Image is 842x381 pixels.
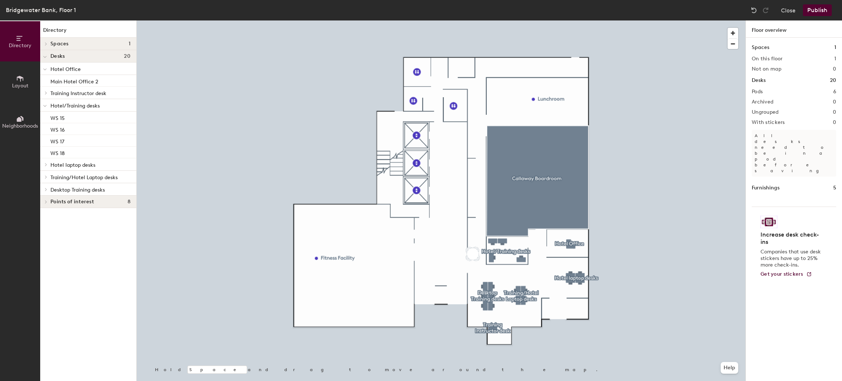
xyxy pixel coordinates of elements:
button: Close [781,4,796,16]
h1: Spaces [752,44,769,52]
h1: Floor overview [746,20,842,38]
h2: Archived [752,99,773,105]
span: Hotel/Training desks [50,103,100,109]
span: Desks [50,53,65,59]
h2: 6 [833,89,836,95]
p: Main Hotel Office 2 [50,76,98,85]
span: Get your stickers [761,271,803,277]
p: WS 17 [50,136,64,145]
h2: On this floor [752,56,783,62]
img: Sticker logo [761,216,777,228]
h1: 5 [833,184,836,192]
span: Desktop Training desks [50,187,105,193]
img: Redo [762,7,769,14]
div: Bridgewater Bank, Floor 1 [6,5,76,15]
p: WS 18 [50,148,65,156]
span: 8 [128,199,130,205]
h2: 0 [833,120,836,125]
p: WS 16 [50,125,65,133]
h2: Pods [752,89,763,95]
img: Undo [750,7,758,14]
span: 20 [124,53,130,59]
span: Layout [12,83,29,89]
h2: 0 [833,109,836,115]
h2: Ungrouped [752,109,779,115]
h1: 1 [834,44,836,52]
p: Companies that use desk stickers have up to 25% more check-ins. [761,249,823,268]
span: Directory [9,42,31,49]
a: Get your stickers [761,271,812,278]
span: Training/Hotel Laptop desks [50,174,118,181]
h1: Desks [752,76,766,84]
button: Publish [803,4,832,16]
h2: With stickers [752,120,785,125]
span: Training Instructor desk [50,90,106,97]
h4: Increase desk check-ins [761,231,823,246]
button: Help [721,362,738,374]
span: Neighborhoods [2,123,38,129]
h1: Directory [40,26,136,38]
h2: 0 [833,66,836,72]
p: WS 15 [50,113,65,121]
p: All desks need to be in a pod before saving [752,130,836,177]
span: Spaces [50,41,69,47]
h1: Furnishings [752,184,780,192]
h2: 1 [834,56,836,62]
h1: 20 [830,76,836,84]
span: 1 [129,41,130,47]
span: Points of interest [50,199,94,205]
h2: 0 [833,99,836,105]
span: Hotel laptop desks [50,162,95,168]
h2: Not on map [752,66,781,72]
span: Hotel Office [50,66,81,72]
